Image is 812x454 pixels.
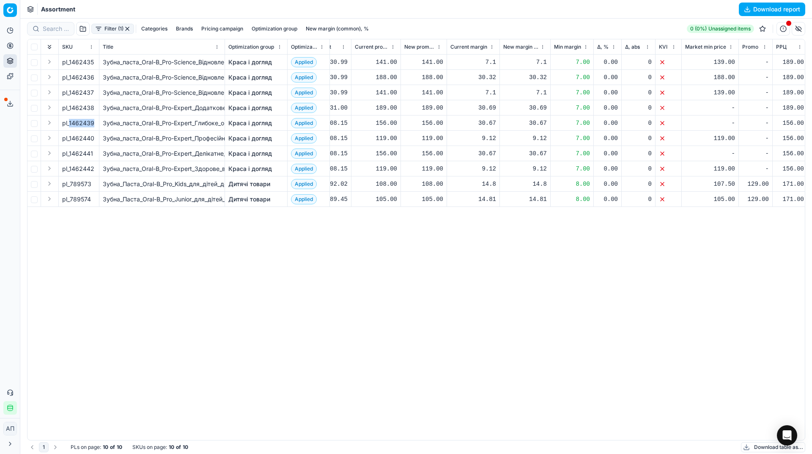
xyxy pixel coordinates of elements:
span: Current margin [450,44,487,50]
div: - [685,104,735,112]
div: 189.00 [776,88,804,97]
span: pl_1462437 [62,88,94,97]
div: 0 [625,134,652,143]
div: 0 [625,195,652,204]
div: 30.67 [450,149,496,158]
div: 189.00 [776,104,804,112]
div: 119.00 [685,134,735,143]
a: Краса і догляд [228,149,272,158]
button: Expand [44,57,55,67]
div: 156.00 [404,119,443,127]
nav: breadcrumb [41,5,75,14]
span: New promo price [404,44,435,50]
span: pl_1462436 [62,73,94,82]
div: 9.12 [503,134,547,143]
div: 156.00 [404,149,443,158]
div: 0 [625,165,652,173]
a: 0 (0%)Unassigned items [687,25,754,33]
div: Зубна_паста_Oral-B_Pro-Science_Відновлення_емалі_Щоденний_захист_75_мл [103,58,221,66]
button: Filter (1) [91,24,134,34]
div: 188.00 [355,73,397,82]
button: Expand [44,72,55,82]
div: 30.69 [450,104,496,112]
strong: 10 [103,444,108,451]
span: Applied [291,118,317,128]
div: 0.00 [597,149,618,158]
div: 119.00 [404,165,443,173]
div: 7.00 [554,58,590,66]
strong: 10 [117,444,122,451]
div: 0.00 [597,88,618,97]
span: Applied [291,149,317,159]
div: Зубна_паста_Oral-B_Pro-Expert_Здорове_відбілювання_75_мл [103,165,221,173]
div: 30.32 [503,73,547,82]
div: 188.00 [404,73,443,82]
div: 7.00 [554,119,590,127]
div: 0 [625,73,652,82]
div: 156.00 [355,149,397,158]
a: Краса і догляд [228,58,272,66]
div: 14.81 [503,195,547,204]
button: Expand [44,102,55,113]
div: 105.00 [685,195,735,204]
div: 139.00 [685,88,735,97]
button: Go to previous page [27,442,37,452]
a: Краса і догляд [228,104,272,112]
a: Краса і догляд [228,73,272,82]
span: PLs on page : [71,444,101,451]
div: 156.00 [355,119,397,127]
span: Applied [291,57,317,67]
div: Зубна_Паста_Oral-B_Pro_Junior_для_дітей_від_6_до_12_років_75_мл [103,195,221,204]
span: Unassigned items [708,25,751,32]
div: 9.12 [450,134,496,143]
div: 141.00 [404,88,443,97]
div: 0.00 [597,104,618,112]
span: pl_1462441 [62,149,93,158]
div: 0 [625,104,652,112]
div: 9.12 [450,165,496,173]
div: 7.1 [450,58,496,66]
div: - [685,149,735,158]
div: 189.00 [355,104,397,112]
div: - [685,119,735,127]
button: Go to next page [50,442,60,452]
span: АП [4,422,16,435]
div: 105.00 [355,195,397,204]
div: 130.99 [320,73,348,82]
div: Зубна_паста_Oral-B_Pro-Expert_Професійний_захист_75_мл [103,134,221,143]
div: 141.00 [404,58,443,66]
button: Expand [44,179,55,189]
div: 0.00 [597,134,618,143]
span: pl_1462439 [62,119,94,127]
div: 108.15 [320,149,348,158]
div: 141.00 [355,88,397,97]
div: 0.00 [597,73,618,82]
div: 171.00 [776,195,804,204]
div: 108.15 [320,165,348,173]
button: Brands [173,24,196,34]
div: 0 [625,88,652,97]
a: Краса і догляд [228,119,272,127]
div: - [742,104,769,112]
div: 30.67 [450,119,496,127]
div: 30.67 [503,149,547,158]
div: 14.81 [450,195,496,204]
a: Краса і догляд [228,134,272,143]
div: 129.00 [742,180,769,188]
div: 156.00 [776,149,804,158]
div: 108.00 [355,180,397,188]
span: Applied [291,179,317,189]
div: 0 [625,58,652,66]
div: 14.8 [503,180,547,188]
div: Зубна_паста_Oral-B_Pro-Expert_Додаткове_відбілювання_75_мл [103,104,221,112]
div: 89.45 [320,195,348,204]
div: 119.00 [685,165,735,173]
div: 108.00 [404,180,443,188]
button: Expand all [44,42,55,52]
div: 189.00 [776,73,804,82]
button: Optimization group [248,24,301,34]
strong: of [176,444,181,451]
button: Download table as... [741,442,805,452]
span: Applied [291,164,317,174]
div: 156.00 [776,165,804,173]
